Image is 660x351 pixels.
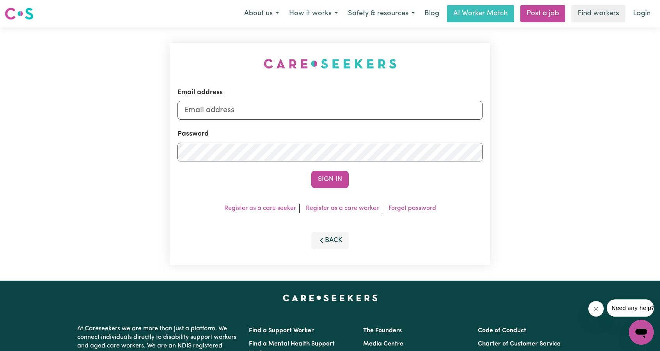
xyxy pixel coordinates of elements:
[284,5,343,22] button: How it works
[478,328,526,334] a: Code of Conduct
[311,232,349,249] button: Back
[5,5,47,12] span: Need any help?
[5,7,34,21] img: Careseekers logo
[249,328,314,334] a: Find a Support Worker
[306,205,379,211] a: Register as a care worker
[5,5,34,23] a: Careseekers logo
[478,341,561,347] a: Charter of Customer Service
[571,5,625,22] a: Find workers
[283,295,378,301] a: Careseekers home page
[363,328,402,334] a: The Founders
[311,171,349,188] button: Sign In
[389,205,436,211] a: Forgot password
[607,299,654,317] iframe: Message from company
[177,88,223,98] label: Email address
[177,129,209,139] label: Password
[177,101,483,120] input: Email address
[239,5,284,22] button: About us
[520,5,565,22] a: Post a job
[224,205,296,211] a: Register as a care seeker
[628,5,655,22] a: Login
[343,5,420,22] button: Safety & resources
[447,5,514,22] a: AI Worker Match
[629,320,654,345] iframe: Button to launch messaging window
[363,341,403,347] a: Media Centre
[588,301,604,317] iframe: Close message
[420,5,444,22] a: Blog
